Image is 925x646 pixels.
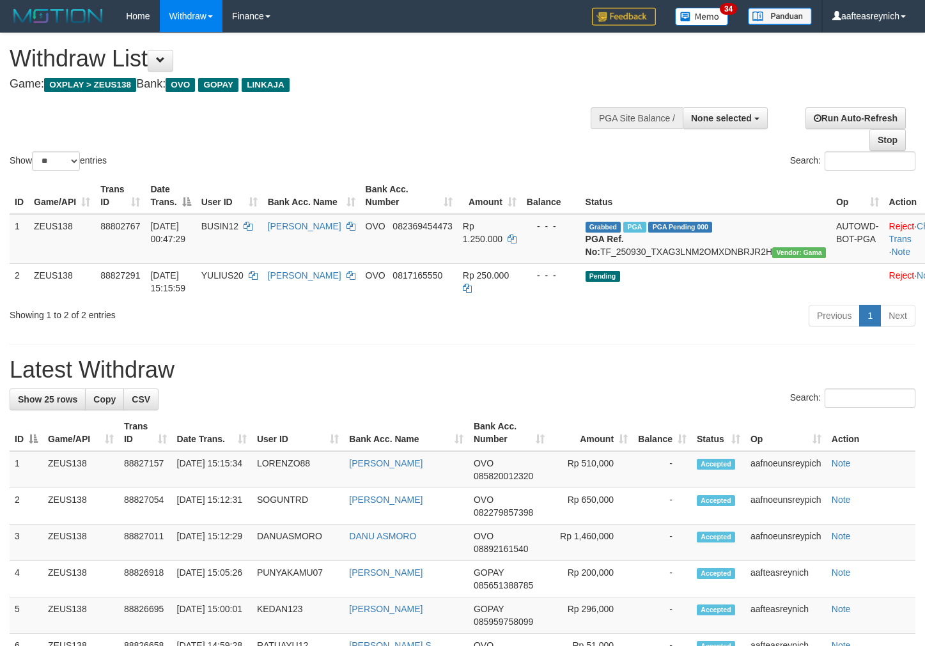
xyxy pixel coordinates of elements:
span: Grabbed [586,222,621,233]
td: [DATE] 15:12:31 [172,488,252,525]
span: Accepted [697,532,735,542]
span: Copy 085820012320 to clipboard [474,471,533,481]
a: CSV [123,388,159,410]
span: 88802767 [100,221,140,231]
label: Search: [790,388,915,408]
a: Reject [889,221,915,231]
th: User ID: activate to sort column ascending [196,178,263,214]
td: Rp 510,000 [550,451,633,488]
span: Copy 085959758099 to clipboard [474,617,533,627]
h1: Withdraw List [10,46,604,72]
td: DANUASMORO [252,525,344,561]
td: - [633,525,692,561]
span: [DATE] 00:47:29 [150,221,185,244]
th: Bank Acc. Number: activate to sort column ascending [361,178,458,214]
span: Marked by aafsreyleap [623,222,646,233]
th: Bank Acc. Name: activate to sort column ascending [263,178,361,214]
span: OVO [366,221,385,231]
th: Status [580,178,831,214]
td: [DATE] 15:12:29 [172,525,252,561]
h4: Game: Bank: [10,78,604,91]
td: ZEUS138 [43,525,119,561]
td: [DATE] 15:05:26 [172,561,252,597]
th: Op: activate to sort column ascending [745,415,827,451]
td: KEDAN123 [252,597,344,634]
a: DANU ASMORO [349,531,416,541]
a: Copy [85,388,124,410]
select: Showentries [32,151,80,171]
th: Game/API: activate to sort column ascending [29,178,95,214]
span: Accepted [697,604,735,615]
td: 1 [10,214,29,264]
td: aafteasreynich [745,561,827,597]
span: PGA Pending [648,222,712,233]
span: OVO [474,495,494,505]
td: 88827011 [119,525,172,561]
a: Show 25 rows [10,388,86,410]
td: 88826918 [119,561,172,597]
td: - [633,597,692,634]
td: aafnoeunsreypich [745,488,827,525]
th: Action [827,415,915,451]
span: OVO [166,78,195,92]
td: aafnoeunsreypich [745,525,827,561]
td: ZEUS138 [43,451,119,488]
span: LINKAJA [242,78,290,92]
td: SOGUNTRD [252,488,344,525]
a: Note [832,458,851,468]
span: OVO [474,531,494,541]
td: Rp 1,460,000 [550,525,633,561]
span: [DATE] 15:15:59 [150,270,185,293]
td: AUTOWD-BOT-PGA [831,214,884,264]
td: TF_250930_TXAG3LNM2OMXDNBRJR2H [580,214,831,264]
img: MOTION_logo.png [10,6,107,26]
td: 3 [10,525,43,561]
th: Balance: activate to sort column ascending [633,415,692,451]
div: Showing 1 to 2 of 2 entries [10,304,376,321]
button: None selected [683,107,768,129]
td: 88827054 [119,488,172,525]
a: Stop [869,129,906,151]
span: Accepted [697,495,735,506]
a: Previous [809,305,860,327]
span: Copy 08892161540 to clipboard [474,544,529,554]
th: Game/API: activate to sort column ascending [43,415,119,451]
div: - - - [527,269,575,282]
th: Bank Acc. Name: activate to sort column ascending [344,415,469,451]
span: GOPAY [474,567,504,578]
a: [PERSON_NAME] [349,495,423,505]
img: Feedback.jpg [592,8,656,26]
td: 4 [10,561,43,597]
th: Amount: activate to sort column ascending [550,415,633,451]
th: Trans ID: activate to sort column ascending [119,415,172,451]
td: aafteasreynich [745,597,827,634]
span: OXPLAY > ZEUS138 [44,78,136,92]
a: Note [832,567,851,578]
div: PGA Site Balance / [591,107,683,129]
span: OVO [474,458,494,468]
th: User ID: activate to sort column ascending [252,415,344,451]
img: Button%20Memo.svg [675,8,729,26]
span: Copy 082279857398 to clipboard [474,507,533,518]
a: Note [832,604,851,614]
td: [DATE] 15:15:34 [172,451,252,488]
td: ZEUS138 [43,561,119,597]
td: - [633,561,692,597]
th: Balance [522,178,580,214]
td: 2 [10,263,29,300]
span: None selected [691,113,752,123]
a: 1 [859,305,881,327]
span: GOPAY [474,604,504,614]
span: 34 [720,3,737,15]
td: aafnoeunsreypich [745,451,827,488]
span: Copy 082369454473 to clipboard [393,221,452,231]
td: 2 [10,488,43,525]
td: ZEUS138 [29,263,95,300]
span: YULIUS20 [201,270,244,281]
img: panduan.png [748,8,812,25]
td: - [633,488,692,525]
th: Trans ID: activate to sort column ascending [95,178,145,214]
span: 88827291 [100,270,140,281]
span: Rp 250.000 [463,270,509,281]
td: PUNYAKAMU07 [252,561,344,597]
